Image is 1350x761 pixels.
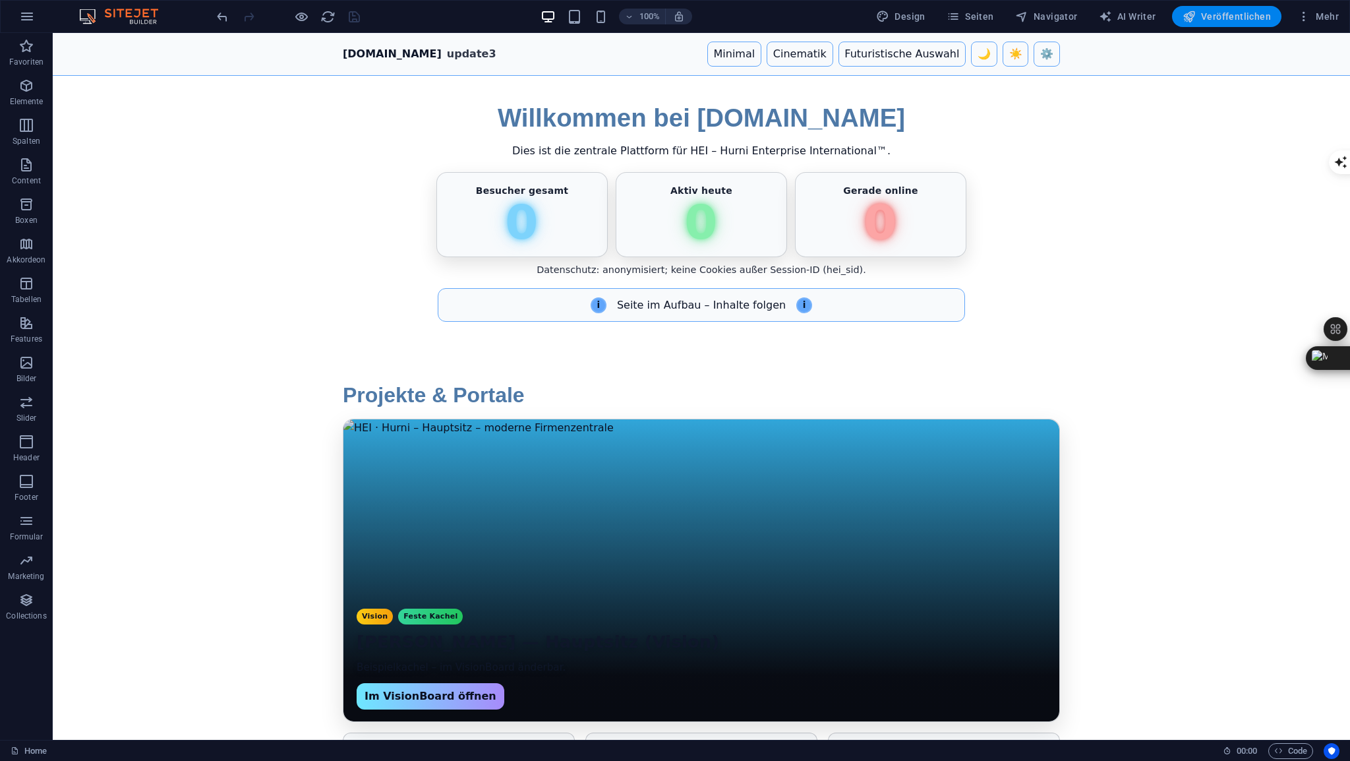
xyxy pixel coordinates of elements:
[941,6,999,27] button: Seiten
[1292,6,1344,27] button: Mehr
[673,11,685,22] i: Bei Größenänderung Zoomstufe automatisch an das gewählte Gerät anpassen.
[1274,743,1307,759] span: Code
[1183,10,1271,23] span: Veröffentlichen
[1246,746,1248,756] span: :
[876,10,925,23] span: Design
[619,9,666,24] button: 100%
[1010,6,1083,27] button: Navigator
[1268,743,1313,759] button: Code
[871,6,931,27] div: Design (Strg+Alt+Y)
[1172,6,1281,27] button: Veröffentlichen
[947,10,994,23] span: Seiten
[1237,743,1257,759] span: 00 00
[320,9,336,24] button: reload
[1015,10,1078,23] span: Navigator
[1223,743,1258,759] h6: Session-Zeit
[1297,10,1339,23] span: Mehr
[320,9,336,24] i: Seite neu laden
[1099,10,1156,23] span: AI Writer
[871,6,931,27] button: Design
[1324,743,1339,759] button: Usercentrics
[1094,6,1161,27] button: AI Writer
[639,9,660,24] h6: 100%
